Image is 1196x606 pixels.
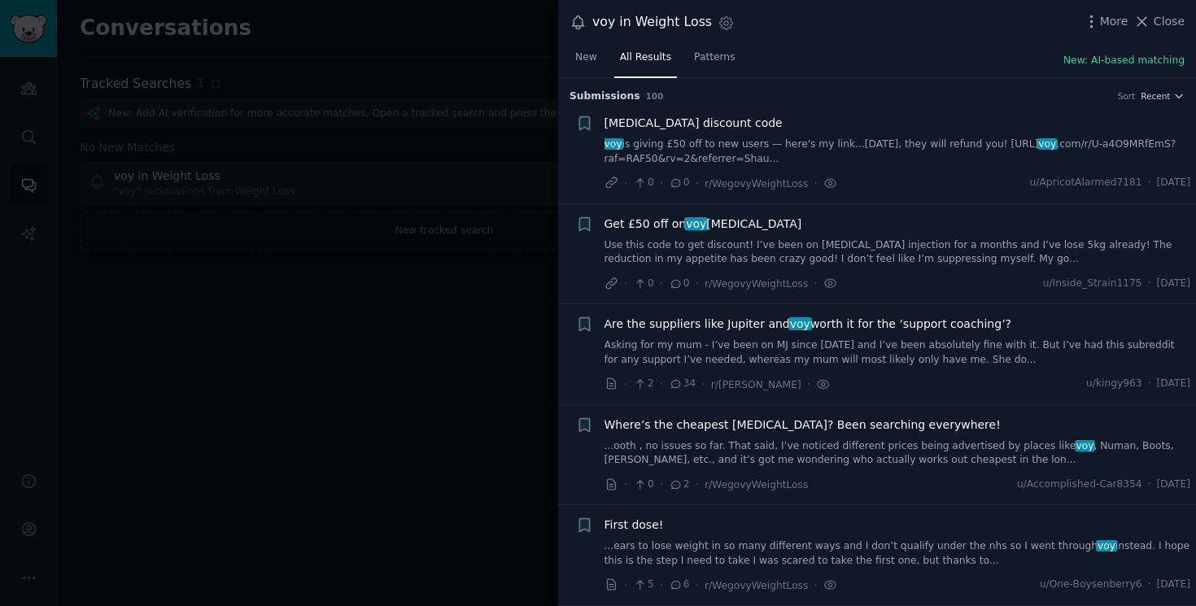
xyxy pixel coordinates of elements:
span: voy [788,317,812,330]
a: ...ears to lose weight in so many different ways and I don’t qualify under the nhs so I went thro... [605,539,1191,568]
a: voyis giving £50 off to new users — here's my link...[DATE], they will refund you! [URL]voy.com/r... [605,137,1191,166]
span: · [696,476,699,493]
span: [DATE] [1157,176,1190,190]
span: Recent [1141,90,1170,102]
span: · [624,376,627,393]
a: Are the suppliers like Jupiter andvoyworth it for the ‘support coaching’? [605,316,1012,333]
span: [DATE] [1157,477,1190,492]
span: r/WegovyWeightLoss [705,178,808,190]
a: Use this code to get discount! I’ve been on [MEDICAL_DATA] injection for a months and I’ve lose 5... [605,238,1191,267]
div: voy in Weight Loss [592,12,712,33]
span: u/Inside_Strain1175 [1043,277,1142,291]
span: · [624,476,627,493]
a: Get £50 off onvoy[MEDICAL_DATA] [605,216,802,233]
span: Submission s [570,89,640,104]
span: [DATE] [1157,377,1190,391]
span: 6 [669,578,689,592]
span: 100 [646,91,664,101]
span: u/One-Boysenberry6 [1040,578,1142,592]
span: 5 [633,578,653,592]
span: u/kingy963 [1086,377,1142,391]
span: 0 [633,477,653,492]
span: 2 [633,377,653,391]
span: voy [684,217,708,230]
span: 0 [633,277,653,291]
span: · [814,577,817,594]
a: Where’s the cheapest [MEDICAL_DATA]? Been searching everywhere! [605,416,1001,434]
a: All Results [614,45,677,78]
span: Patterns [694,50,735,65]
a: First dose! [605,517,664,534]
span: · [696,577,699,594]
span: · [624,577,627,594]
span: · [1148,176,1151,190]
span: Are the suppliers like Jupiter and worth it for the ‘support coaching’? [605,316,1012,333]
span: · [660,376,663,393]
span: r/WegovyWeightLoss [705,479,808,490]
a: Patterns [688,45,740,78]
a: New [570,45,603,78]
span: · [1148,578,1151,592]
span: 2 [669,477,689,492]
span: · [807,376,810,393]
span: voy [1075,440,1096,451]
a: Asking for my mum - I’ve been on MJ since [DATE] and I’ve been absolutely fine with it. But I’ve ... [605,338,1191,367]
span: All Results [620,50,671,65]
span: · [1148,377,1151,391]
span: 34 [669,377,696,391]
span: More [1100,13,1128,30]
span: [DATE] [1157,277,1190,291]
span: voy [1096,540,1117,552]
span: r/WegovyWeightLoss [705,278,808,290]
button: More [1083,13,1128,30]
a: ...ooth , no issues so far. That said, I’ve noticed different prices being advertised by places l... [605,439,1191,468]
span: · [660,275,663,292]
span: New [575,50,597,65]
a: [MEDICAL_DATA] discount code [605,115,783,132]
span: · [814,275,817,292]
span: r/[PERSON_NAME] [711,379,801,390]
span: u/ApricotAlarmed7181 [1030,176,1142,190]
span: u/Accomplished-Car8354 [1017,477,1142,492]
button: New: AI-based matching [1063,54,1185,68]
button: Recent [1141,90,1185,102]
span: 0 [669,277,689,291]
span: voy [603,138,624,150]
span: · [701,376,705,393]
span: · [624,175,627,192]
span: · [624,275,627,292]
span: 0 [633,176,653,190]
span: · [814,175,817,192]
span: · [660,476,663,493]
span: Get £50 off on [MEDICAL_DATA] [605,216,802,233]
span: Close [1154,13,1185,30]
span: · [696,175,699,192]
span: · [1148,477,1151,492]
button: Close [1133,13,1185,30]
span: · [660,577,663,594]
span: · [1148,277,1151,291]
span: r/WegovyWeightLoss [705,580,808,591]
span: voy [1037,138,1059,150]
span: · [696,275,699,292]
div: Sort [1118,90,1136,102]
span: 0 [669,176,689,190]
span: · [660,175,663,192]
span: [DATE] [1157,578,1190,592]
